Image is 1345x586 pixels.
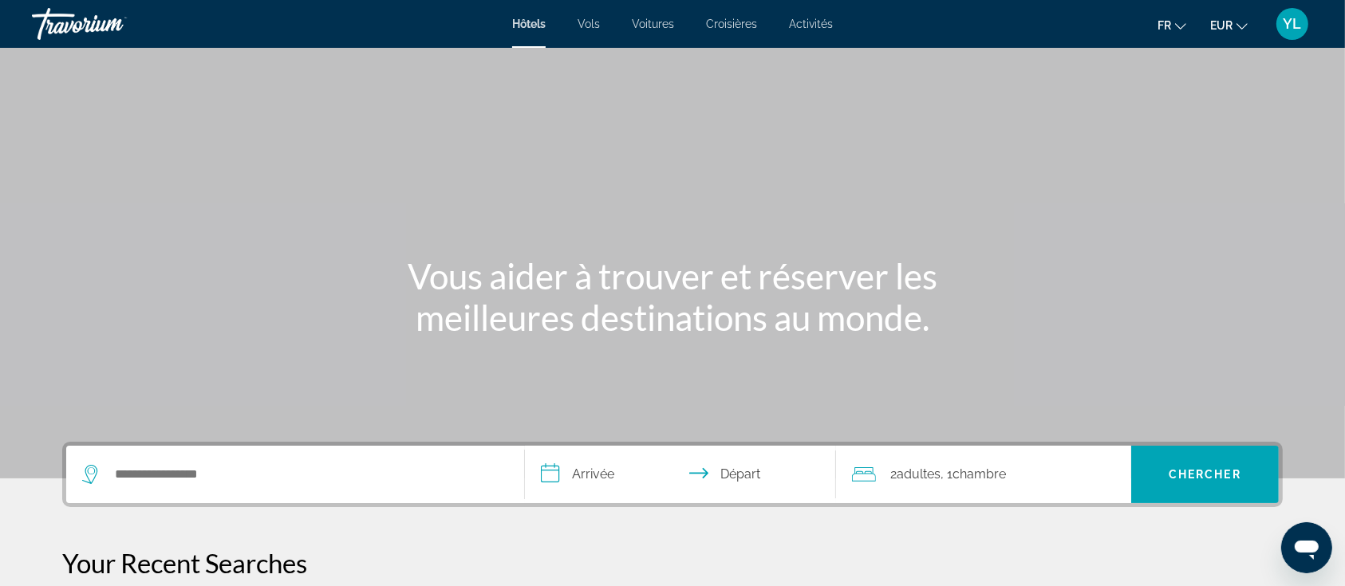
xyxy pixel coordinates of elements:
[1210,14,1248,37] button: Change currency
[62,547,1283,579] p: Your Recent Searches
[1281,522,1332,573] iframe: Bouton de lancement de la fenêtre de messagerie
[66,446,1279,503] div: Search widget
[113,462,500,486] input: Search hotel destination
[1158,19,1171,32] span: fr
[32,3,191,45] a: Travorium
[525,446,836,503] button: Select check in and out date
[1272,7,1313,41] button: User Menu
[953,466,1006,482] span: Chambre
[373,255,972,338] h1: Vous aider à trouver et réserver les meilleures destinations au monde.
[789,18,833,30] a: Activités
[578,18,600,30] a: Vols
[512,18,546,30] a: Hôtels
[897,466,941,482] span: Adultes
[836,446,1131,503] button: Travelers: 2 adults, 0 children
[1131,446,1279,503] button: Search
[632,18,674,30] a: Voitures
[1158,14,1186,37] button: Change language
[706,18,757,30] a: Croisières
[1210,19,1233,32] span: EUR
[1284,16,1302,32] span: YL
[941,463,1006,486] span: , 1
[1169,468,1241,481] span: Chercher
[890,463,941,486] span: 2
